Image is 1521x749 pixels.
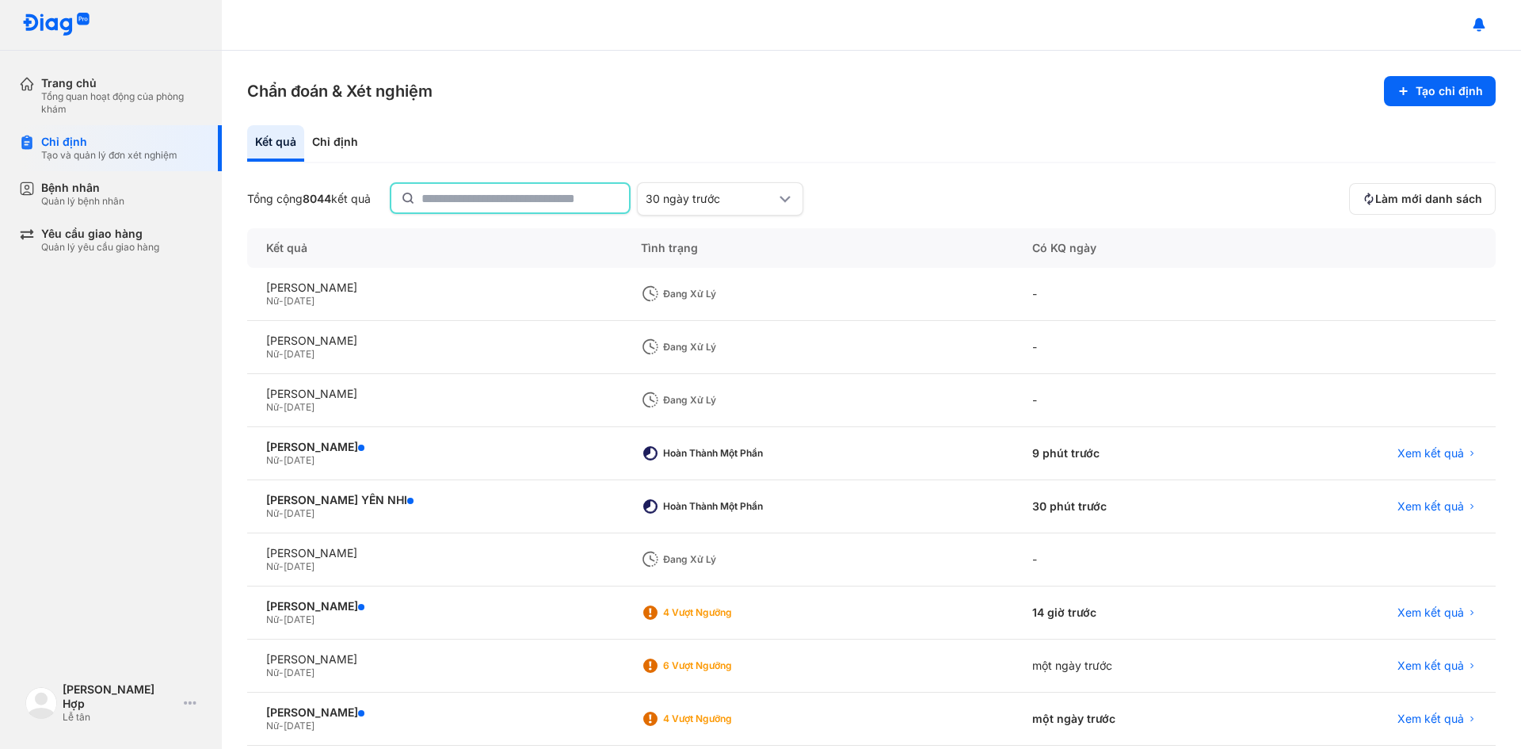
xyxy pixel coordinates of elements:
[1397,659,1464,673] span: Xem kết quả
[284,613,314,625] span: [DATE]
[1013,533,1259,587] div: -
[663,659,790,672] div: 6 Vượt ngưỡng
[266,334,603,348] div: [PERSON_NAME]
[266,440,603,454] div: [PERSON_NAME]
[266,720,279,732] span: Nữ
[1013,268,1259,321] div: -
[25,687,57,719] img: logo
[663,394,790,407] div: Đang xử lý
[303,192,331,205] span: 8044
[284,454,314,466] span: [DATE]
[622,228,1013,268] div: Tình trạng
[1013,374,1259,427] div: -
[266,401,279,413] span: Nữ
[41,227,159,241] div: Yêu cầu giao hàng
[663,447,790,460] div: Hoàn thành một phần
[1013,228,1259,268] div: Có KQ ngày
[266,546,603,560] div: [PERSON_NAME]
[1013,480,1259,533] div: 30 phút trước
[1397,446,1464,460] span: Xem kết quả
[284,401,314,413] span: [DATE]
[247,80,433,102] h3: Chẩn đoán & Xét nghiệm
[41,76,203,90] div: Trang chủ
[266,507,279,519] span: Nữ
[266,454,279,466] span: Nữ
[41,181,124,195] div: Bệnh nhân
[304,125,366,162] div: Chỉ định
[41,149,177,162] div: Tạo và quản lý đơn xét nghiệm
[284,507,314,519] span: [DATE]
[266,705,603,720] div: [PERSON_NAME]
[279,507,284,519] span: -
[284,667,314,678] span: [DATE]
[63,682,177,711] div: [PERSON_NAME] Hợp
[284,560,314,572] span: [DATE]
[663,553,790,566] div: Đang xử lý
[279,295,284,307] span: -
[284,720,314,732] span: [DATE]
[1013,427,1259,480] div: 9 phút trước
[266,667,279,678] span: Nữ
[279,720,284,732] span: -
[1349,183,1496,215] button: Làm mới danh sách
[1397,712,1464,726] span: Xem kết quả
[284,295,314,307] span: [DATE]
[1013,693,1259,746] div: một ngày trước
[266,599,603,613] div: [PERSON_NAME]
[663,288,790,300] div: Đang xử lý
[279,667,284,678] span: -
[663,500,790,513] div: Hoàn thành một phần
[1375,192,1482,206] span: Làm mới danh sách
[1384,76,1496,106] button: Tạo chỉ định
[266,348,279,360] span: Nữ
[1013,321,1259,374] div: -
[41,241,159,254] div: Quản lý yêu cầu giao hàng
[63,711,177,724] div: Lễ tân
[266,387,603,401] div: [PERSON_NAME]
[247,228,622,268] div: Kết quả
[646,192,776,206] div: 30 ngày trước
[266,560,279,572] span: Nữ
[279,348,284,360] span: -
[279,560,284,572] span: -
[266,652,603,667] div: [PERSON_NAME]
[284,348,314,360] span: [DATE]
[279,401,284,413] span: -
[266,295,279,307] span: Nữ
[1397,499,1464,514] span: Xem kết quả
[663,713,790,725] div: 4 Vượt ngưỡng
[279,613,284,625] span: -
[22,13,90,37] img: logo
[41,135,177,149] div: Chỉ định
[266,613,279,625] span: Nữ
[663,341,790,353] div: Đang xử lý
[1397,606,1464,620] span: Xem kết quả
[663,606,790,619] div: 4 Vượt ngưỡng
[266,281,603,295] div: [PERSON_NAME]
[1013,640,1259,693] div: một ngày trước
[1013,587,1259,640] div: 14 giờ trước
[41,195,124,208] div: Quản lý bệnh nhân
[247,192,371,206] div: Tổng cộng kết quả
[266,493,603,507] div: [PERSON_NAME] YẾN NHI
[247,125,304,162] div: Kết quả
[41,90,203,116] div: Tổng quan hoạt động của phòng khám
[279,454,284,466] span: -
